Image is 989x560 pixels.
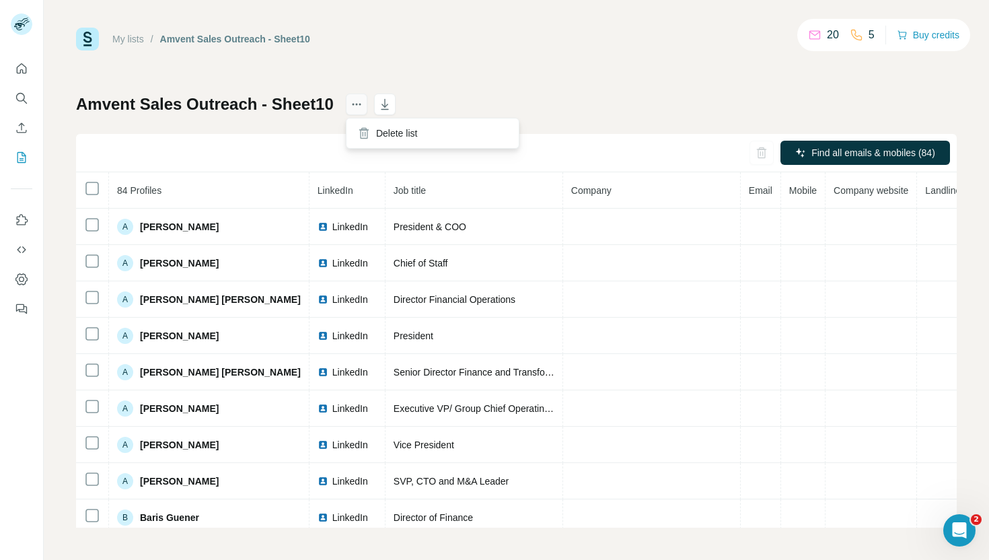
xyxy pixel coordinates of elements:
[117,510,133,526] div: B
[394,185,426,196] span: Job title
[11,238,32,262] button: Use Surfe API
[11,57,32,81] button: Quick start
[11,208,32,232] button: Use Surfe on LinkedIn
[318,512,328,523] img: LinkedIn logo
[332,220,368,234] span: LinkedIn
[140,402,219,415] span: [PERSON_NAME]
[117,291,133,308] div: A
[117,437,133,453] div: A
[789,185,817,196] span: Mobile
[394,258,448,269] span: Chief of Staff
[140,220,219,234] span: [PERSON_NAME]
[112,34,144,44] a: My lists
[140,438,219,452] span: [PERSON_NAME]
[318,403,328,414] img: LinkedIn logo
[117,219,133,235] div: A
[394,367,577,378] span: Senior Director Finance and Transformation
[332,329,368,343] span: LinkedIn
[318,440,328,450] img: LinkedIn logo
[140,256,219,270] span: [PERSON_NAME]
[394,221,466,232] span: President & COO
[318,221,328,232] img: LinkedIn logo
[318,476,328,487] img: LinkedIn logo
[332,365,368,379] span: LinkedIn
[160,32,310,46] div: Amvent Sales Outreach - Sheet10
[117,255,133,271] div: A
[318,330,328,341] img: LinkedIn logo
[394,512,473,523] span: Director of Finance
[318,367,328,378] img: LinkedIn logo
[780,141,950,165] button: Find all emails & mobiles (84)
[332,256,368,270] span: LinkedIn
[943,514,976,547] iframe: Intercom live chat
[318,185,353,196] span: LinkedIn
[394,403,580,414] span: Executive VP/ Group Chief Operating Officer
[332,475,368,488] span: LinkedIn
[117,400,133,417] div: A
[140,475,219,488] span: [PERSON_NAME]
[11,86,32,110] button: Search
[869,27,875,43] p: 5
[834,185,908,196] span: Company website
[332,511,368,524] span: LinkedIn
[11,145,32,170] button: My lists
[349,121,516,145] div: Delete list
[117,364,133,380] div: A
[117,185,161,196] span: 84 Profiles
[11,116,32,140] button: Enrich CSV
[140,293,301,306] span: [PERSON_NAME] [PERSON_NAME]
[394,440,454,450] span: Vice President
[925,185,961,196] span: Landline
[140,511,199,524] span: Baris Guener
[811,146,935,160] span: Find all emails & mobiles (84)
[117,473,133,489] div: A
[117,328,133,344] div: A
[571,185,612,196] span: Company
[318,294,328,305] img: LinkedIn logo
[332,293,368,306] span: LinkedIn
[151,32,153,46] li: /
[140,329,219,343] span: [PERSON_NAME]
[394,476,509,487] span: SVP, CTO and M&A Leader
[76,28,99,50] img: Surfe Logo
[332,438,368,452] span: LinkedIn
[346,94,367,115] button: actions
[318,258,328,269] img: LinkedIn logo
[332,402,368,415] span: LinkedIn
[827,27,839,43] p: 20
[11,297,32,321] button: Feedback
[11,267,32,291] button: Dashboard
[394,294,515,305] span: Director Financial Operations
[749,185,772,196] span: Email
[140,365,301,379] span: [PERSON_NAME] [PERSON_NAME]
[897,26,959,44] button: Buy credits
[76,94,334,115] h1: Amvent Sales Outreach - Sheet10
[971,514,982,525] span: 2
[394,330,433,341] span: President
